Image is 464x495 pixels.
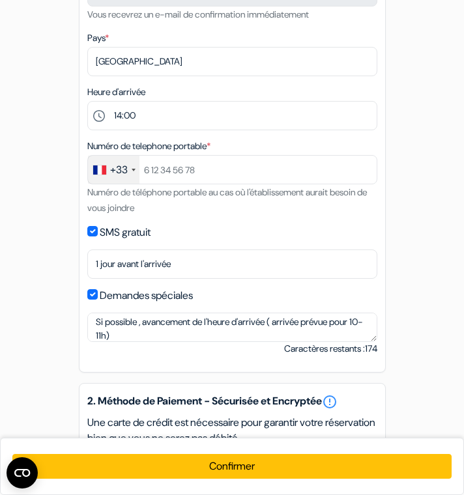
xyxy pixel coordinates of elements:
[365,343,377,354] span: 174
[87,155,377,184] input: 6 12 34 56 78
[87,139,210,153] label: Numéro de telephone portable
[87,31,109,45] label: Pays
[88,156,139,184] div: France: +33
[87,394,377,410] h5: 2. Méthode de Paiement - Sécurisée et Encryptée
[100,287,193,305] label: Demandes spéciales
[100,223,151,242] label: SMS gratuit
[12,454,452,479] button: Confirmer
[7,457,38,488] button: Ouvrir le widget CMP
[284,342,377,356] small: Caractères restants :
[87,186,367,214] small: Numéro de téléphone portable au cas où l'établissement aurait besoin de vous joindre
[87,8,309,20] small: Vous recevrez un e-mail de confirmation immédiatement
[110,162,128,178] div: +33
[322,394,338,410] a: error_outline
[87,85,145,99] label: Heure d'arrivée
[87,415,377,446] p: Une carte de crédit est nécessaire pour garantir votre réservation bien que vous ne serez pas déb...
